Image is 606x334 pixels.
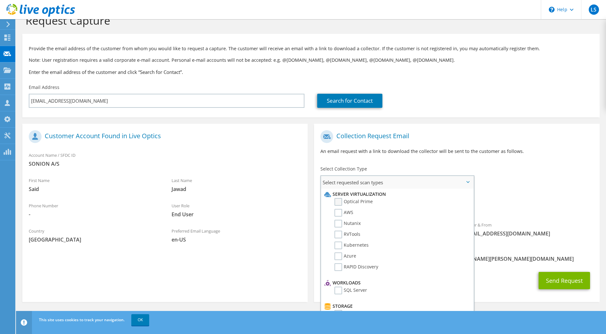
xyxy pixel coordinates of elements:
button: Send Request [539,272,590,289]
div: Last Name [165,174,308,196]
label: RVTools [334,231,360,238]
span: [EMAIL_ADDRESS][DOMAIN_NAME] [463,230,593,237]
li: Storage [323,302,470,310]
p: Provide the email address of the customer from whom you would like to request a capture. The cust... [29,45,593,52]
span: Said [29,186,159,193]
p: An email request with a link to download the collector will be sent to the customer as follows. [320,148,593,155]
a: OK [131,314,149,326]
label: Nutanix [334,220,361,227]
label: CLARiiON/VNX [334,310,374,318]
span: [GEOGRAPHIC_DATA] [29,236,159,243]
li: Server Virtualization [323,190,470,198]
label: Kubernetes [334,242,369,249]
div: Account Name / SFDC ID [22,148,308,171]
h1: Collection Request Email [320,130,590,143]
label: AWS [334,209,353,217]
div: User Role [165,199,308,221]
p: Note: User registration requires a valid corporate e-mail account. Personal e-mail accounts will ... [29,57,593,64]
label: Email Address [29,84,59,91]
div: Sender & From [457,218,600,240]
h1: Customer Account Found in Live Optics [29,130,298,143]
span: This site uses cookies to track your navigation. [39,317,125,322]
div: First Name [22,174,165,196]
span: End User [172,211,302,218]
span: en-US [172,236,302,243]
div: CC & Reply To [314,243,599,266]
label: SQL Server [334,287,367,294]
div: To [314,218,457,240]
label: RAPID Discovery [334,263,378,271]
span: - [29,211,159,218]
svg: \n [549,7,555,12]
div: Requested Collections [314,191,599,215]
a: Search for Contact [317,94,382,108]
span: Jawad [172,186,302,193]
label: Select Collection Type [320,166,367,172]
span: SONION A/S [29,160,301,167]
label: Optical Prime [334,198,373,206]
span: Select requested scan types [321,176,473,189]
span: LS [589,4,599,15]
h3: Enter the email address of the customer and click “Search for Contact”. [29,68,593,76]
div: Country [22,224,165,246]
li: Workloads [323,279,470,287]
div: Phone Number [22,199,165,221]
div: Preferred Email Language [165,224,308,246]
h1: Request Capture [26,14,593,27]
label: Azure [334,252,356,260]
